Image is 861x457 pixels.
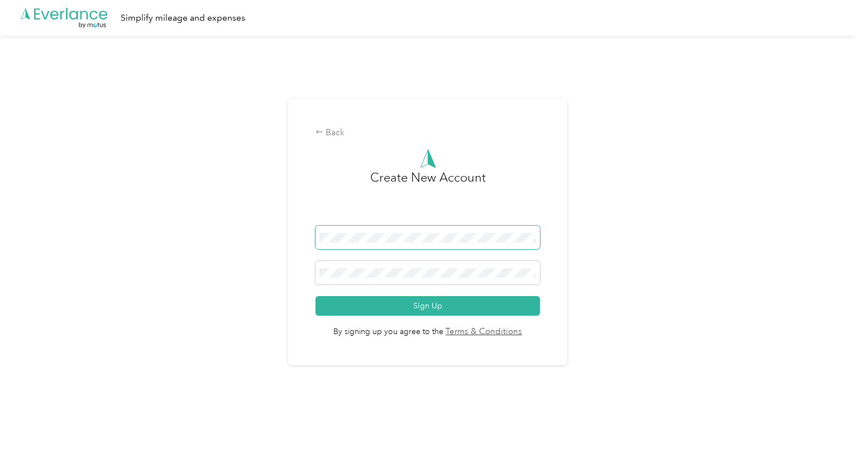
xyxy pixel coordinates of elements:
div: Simplify mileage and expenses [121,11,245,25]
a: Terms & Conditions [443,326,522,339]
h3: Create New Account [370,168,486,226]
span: By signing up you agree to the [315,316,540,338]
button: Sign Up [315,296,540,316]
div: Back [315,126,540,140]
